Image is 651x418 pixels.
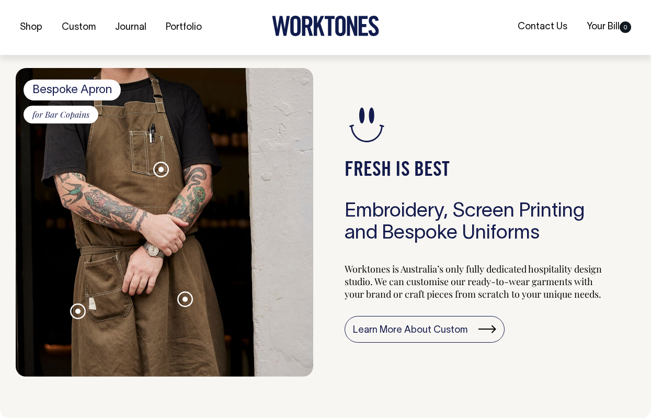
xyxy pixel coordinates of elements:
a: Contact Us [513,18,572,36]
a: Portfolio [162,19,206,36]
a: Your Bill0 [583,18,635,36]
a: Custom [58,19,100,36]
span: 0 [620,21,631,33]
a: Journal [111,19,151,36]
a: Shop [16,19,47,36]
h3: Embroidery, Screen Printing and Bespoke Uniforms [345,201,604,245]
span: for Bar Copains [24,106,98,123]
p: Worktones is Australia’s only fully dedicated hospitality design studio. We can customise our rea... [345,263,604,300]
span: Bespoke Apron [24,80,121,100]
h4: FRESH IS BEST [345,159,604,182]
a: Learn More About Custom [345,316,505,343]
img: Embroidery, Screen Printing and Bespoke Uniforms [16,68,313,377]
